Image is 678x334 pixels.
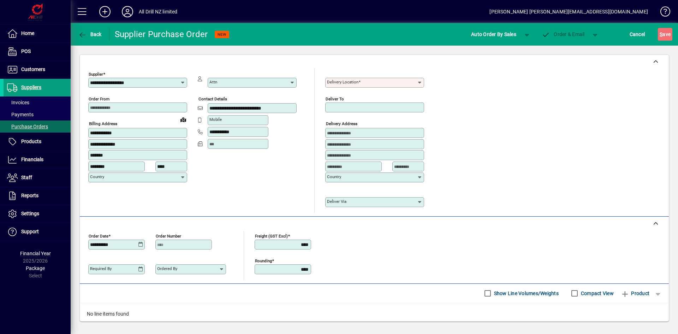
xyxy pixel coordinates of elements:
[327,199,346,204] mat-label: Deliver via
[4,43,71,60] a: POS
[178,114,189,125] a: View on map
[89,72,103,77] mat-label: Supplier
[21,139,41,144] span: Products
[80,303,669,325] div: No line items found
[90,266,112,271] mat-label: Required by
[21,175,32,180] span: Staff
[4,169,71,187] a: Staff
[21,84,41,90] span: Suppliers
[4,205,71,223] a: Settings
[21,48,31,54] span: POS
[4,223,71,241] a: Support
[660,29,671,40] span: ave
[218,32,226,37] span: NEW
[542,31,585,37] span: Order & Email
[621,288,649,299] span: Product
[255,233,288,238] mat-label: Freight (GST excl)
[4,133,71,151] a: Products
[493,290,559,297] label: Show Line Volumes/Weights
[7,112,34,117] span: Payments
[489,6,648,17] div: [PERSON_NAME] [PERSON_NAME][EMAIL_ADDRESS][DOMAIN_NAME]
[76,28,103,41] button: Back
[4,109,71,121] a: Payments
[26,265,45,271] span: Package
[4,187,71,205] a: Reports
[538,28,588,41] button: Order & Email
[20,251,51,256] span: Financial Year
[21,211,39,216] span: Settings
[139,6,178,17] div: All Drill NZ limited
[209,80,217,84] mat-label: Attn
[21,229,39,234] span: Support
[89,96,109,101] mat-label: Order from
[327,174,341,179] mat-label: Country
[4,96,71,109] a: Invoices
[327,80,358,84] mat-label: Delivery Location
[255,258,272,263] mat-label: Rounding
[658,28,672,41] button: Save
[4,151,71,169] a: Financials
[21,193,38,198] span: Reports
[655,1,669,24] a: Knowledge Base
[21,30,34,36] span: Home
[660,31,662,37] span: S
[628,28,647,41] button: Cancel
[7,100,29,105] span: Invoices
[326,96,344,101] mat-label: Deliver To
[89,233,108,238] mat-label: Order date
[156,233,181,238] mat-label: Order number
[4,25,71,42] a: Home
[617,287,653,300] button: Product
[630,29,645,40] span: Cancel
[116,5,139,18] button: Profile
[78,31,102,37] span: Back
[90,174,104,179] mat-label: Country
[7,124,48,129] span: Purchase Orders
[579,290,614,297] label: Compact View
[4,61,71,78] a: Customers
[94,5,116,18] button: Add
[468,28,520,41] button: Auto Order By Sales
[115,29,208,40] div: Supplier Purchase Order
[21,157,43,162] span: Financials
[21,66,45,72] span: Customers
[157,266,177,271] mat-label: Ordered by
[209,117,222,122] mat-label: Mobile
[471,29,516,40] span: Auto Order By Sales
[4,121,71,133] a: Purchase Orders
[71,28,109,41] app-page-header-button: Back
